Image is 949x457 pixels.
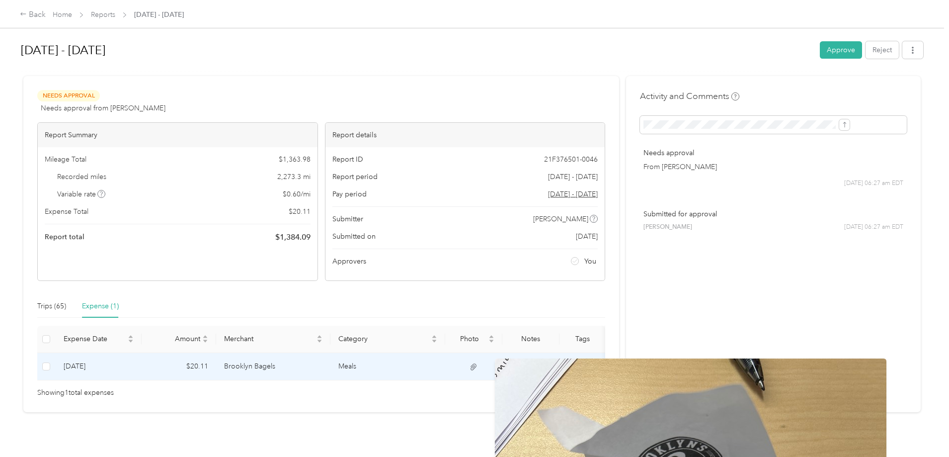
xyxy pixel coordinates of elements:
[431,334,437,340] span: caret-up
[57,189,106,199] span: Variable rate
[150,335,200,343] span: Amount
[338,335,429,343] span: Category
[453,335,486,343] span: Photo
[533,214,588,224] span: [PERSON_NAME]
[332,256,366,267] span: Approvers
[640,90,739,102] h4: Activity and Comments
[37,90,100,101] span: Needs Approval
[142,353,216,380] td: $20.11
[45,232,84,242] span: Report total
[202,338,208,344] span: caret-down
[559,353,605,380] td: -
[584,256,596,267] span: You
[56,353,142,380] td: 9-26-2025
[128,334,134,340] span: caret-up
[820,41,862,59] button: Approve
[224,335,315,343] span: Merchant
[332,231,376,242] span: Submitted on
[37,301,66,312] div: Trips (65)
[332,189,367,199] span: Pay period
[643,209,903,219] p: Submitted for approval
[202,334,208,340] span: caret-up
[41,103,165,113] span: Needs approval from [PERSON_NAME]
[866,41,899,59] button: Reject
[289,206,311,217] span: $ 20.11
[279,154,311,165] span: $ 1,363.98
[488,338,494,344] span: caret-down
[53,10,72,19] a: Home
[91,10,115,19] a: Reports
[544,154,598,165] span: 21F376501-0046
[316,338,322,344] span: caret-down
[332,172,378,182] span: Report period
[142,326,216,353] th: Amount
[548,172,598,182] span: [DATE] - [DATE]
[128,338,134,344] span: caret-down
[316,334,322,340] span: caret-up
[559,326,605,353] th: Tags
[502,326,559,353] th: Notes
[643,162,903,172] p: From [PERSON_NAME]
[45,206,88,217] span: Expense Total
[325,123,605,147] div: Report details
[216,326,331,353] th: Merchant
[643,148,903,158] p: Needs approval
[283,189,311,199] span: $ 0.60 / mi
[332,154,363,165] span: Report ID
[21,38,813,62] h1: Sep 1 - 30, 2025
[332,214,363,224] span: Submitter
[275,231,311,243] span: $ 1,384.09
[45,154,86,165] span: Mileage Total
[330,353,445,380] td: Meals
[134,9,184,20] span: [DATE] - [DATE]
[431,338,437,344] span: caret-down
[57,172,106,182] span: Recorded miles
[844,179,903,188] span: [DATE] 06:27 am EDT
[82,301,119,312] div: Expense (1)
[576,231,598,242] span: [DATE]
[56,326,142,353] th: Expense Date
[277,172,311,182] span: 2,273.3 mi
[643,223,692,232] span: [PERSON_NAME]
[20,9,46,21] div: Back
[567,335,597,343] div: Tags
[64,335,126,343] span: Expense Date
[37,387,114,398] span: Showing 1 total expenses
[38,123,317,147] div: Report Summary
[844,223,903,232] span: [DATE] 06:27 am EDT
[488,334,494,340] span: caret-up
[445,326,502,353] th: Photo
[216,353,331,380] td: Brooklyn Bagels
[548,189,598,199] span: Go to pay period
[330,326,445,353] th: Category
[893,401,949,457] iframe: Everlance-gr Chat Button Frame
